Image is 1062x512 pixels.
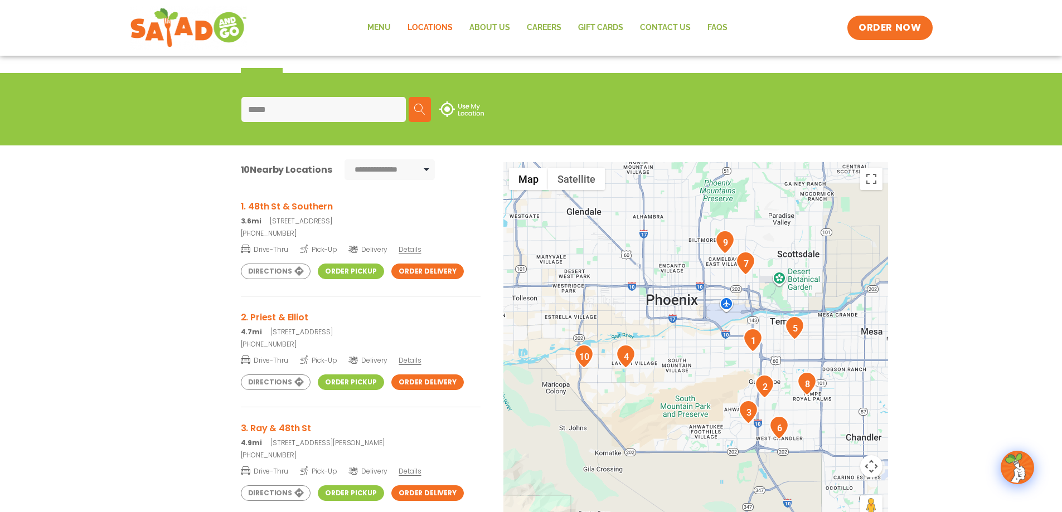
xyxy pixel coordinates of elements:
[241,199,481,226] a: 1. 48th St & Southern 3.6mi[STREET_ADDRESS]
[769,416,789,440] div: 6
[241,199,481,213] h3: 1. 48th St & Southern
[399,15,461,41] a: Locations
[632,15,699,41] a: Contact Us
[241,421,481,435] h3: 3. Ray & 48th St
[574,344,594,368] div: 10
[699,15,736,41] a: FAQs
[241,462,481,476] a: Drive-Thru Pick-Up Delivery Details
[715,230,735,254] div: 9
[399,355,421,365] span: Details
[439,101,484,117] img: use-location.svg
[241,485,311,501] a: Directions
[391,374,464,390] a: Order Delivery
[348,355,387,365] span: Delivery
[785,316,804,340] div: 5
[359,15,736,41] nav: Menu
[859,21,921,35] span: ORDER NOW
[241,163,250,176] span: 10
[241,374,311,390] a: Directions
[847,16,932,40] a: ORDER NOW
[241,339,481,349] a: [PHONE_NUMBER]
[241,352,481,365] a: Drive-Thru Pick-Up Delivery Details
[739,400,758,424] div: 3
[241,450,481,460] a: [PHONE_NUMBER]
[461,15,518,41] a: About Us
[241,216,481,226] p: [STREET_ADDRESS]
[359,15,399,41] a: Menu
[518,15,570,41] a: Careers
[241,310,481,337] a: 2. Priest & Elliot 4.7mi[STREET_ADDRESS]
[241,310,481,324] h3: 2. Priest & Elliot
[348,245,387,255] span: Delivery
[300,465,337,476] span: Pick-Up
[755,374,774,398] div: 2
[860,168,882,190] button: Toggle fullscreen view
[736,251,755,275] div: 7
[130,6,248,50] img: new-SAG-logo-768×292
[318,485,384,501] a: Order Pickup
[318,374,384,390] a: Order Pickup
[318,264,384,279] a: Order Pickup
[616,344,636,368] div: 4
[399,245,421,254] span: Details
[241,354,288,365] span: Drive-Thru
[860,455,882,477] button: Map camera controls
[348,466,387,476] span: Delivery
[241,438,262,447] strong: 4.9mi
[241,264,311,279] a: Directions
[743,328,763,352] div: 1
[391,264,464,279] a: Order Delivery
[300,354,337,365] span: Pick-Up
[300,243,337,255] span: Pick-Up
[241,327,481,337] p: [STREET_ADDRESS]
[570,15,632,41] a: GIFT CARDS
[241,241,481,255] a: Drive-Thru Pick-Up Delivery Details
[391,485,464,501] a: Order Delivery
[241,163,332,177] div: Nearby Locations
[509,168,548,190] button: Show street map
[241,438,481,448] p: [STREET_ADDRESS][PERSON_NAME]
[241,421,481,448] a: 3. Ray & 48th St 4.9mi[STREET_ADDRESS][PERSON_NAME]
[241,465,288,476] span: Drive-Thru
[399,466,421,476] span: Details
[241,216,261,226] strong: 3.6mi
[241,327,262,337] strong: 4.7mi
[414,104,425,115] img: search.svg
[241,243,288,255] span: Drive-Thru
[548,168,605,190] button: Show satellite imagery
[1002,452,1033,483] img: wpChatIcon
[797,372,817,396] div: 8
[241,228,481,238] a: [PHONE_NUMBER]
